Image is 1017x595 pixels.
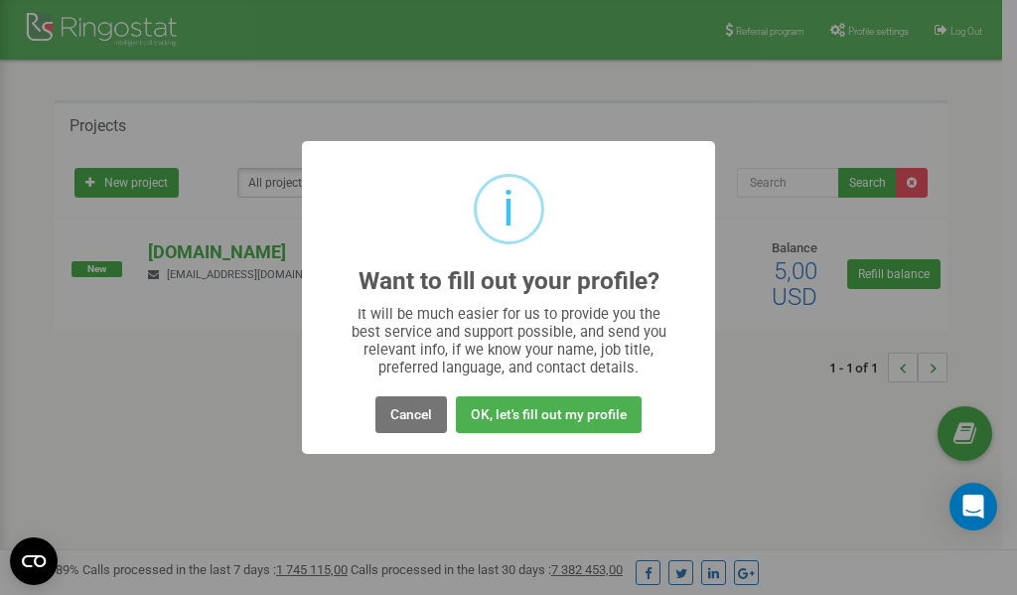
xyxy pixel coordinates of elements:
div: i [503,177,514,241]
div: It will be much easier for us to provide you the best service and support possible, and send you ... [342,305,676,376]
button: Open CMP widget [10,537,58,585]
h2: Want to fill out your profile? [359,268,659,295]
div: Open Intercom Messenger [949,483,997,530]
button: OK, let's fill out my profile [456,396,642,433]
button: Cancel [375,396,447,433]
